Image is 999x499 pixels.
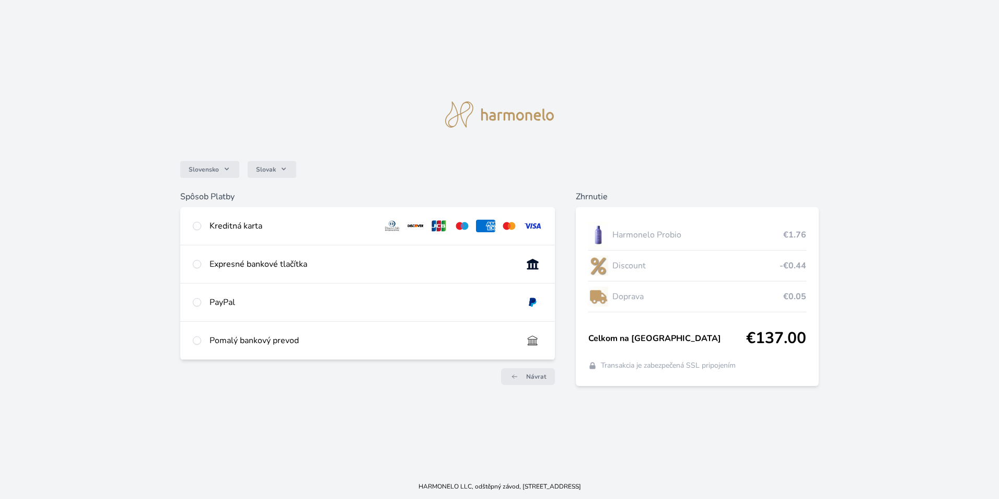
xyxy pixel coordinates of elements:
div: PayPal [210,296,515,309]
span: Celkom na [GEOGRAPHIC_DATA] [588,332,746,345]
button: Slovak [248,161,296,178]
button: Slovensko [180,161,239,178]
img: paypal.svg [523,296,542,309]
img: amex.svg [476,220,495,232]
h6: Zhrnutie [576,190,819,203]
div: Pomalý bankový prevod [210,334,515,347]
img: maestro.svg [452,220,472,232]
span: Transakcia je zabezpečená SSL pripojením [601,360,736,371]
img: mc.svg [499,220,519,232]
img: visa.svg [523,220,542,232]
div: Expresné bankové tlačítka [210,258,515,270]
span: Harmonelo Probio [612,229,783,241]
img: bankTransfer_IBAN.svg [523,334,542,347]
span: -€0.44 [780,259,806,272]
span: Slovensko [189,165,219,174]
span: Doprava [612,290,783,303]
span: Slovak [256,165,276,174]
img: CLEAN_PROBIO_se_stinem_x-lo.jpg [588,222,608,248]
span: Návrat [526,372,547,381]
img: discover.svg [406,220,425,232]
img: discount-lo.png [588,253,608,279]
img: delivery-lo.png [588,283,608,310]
h6: Spôsob Platby [180,190,555,203]
a: Návrat [501,368,555,385]
span: €0.05 [783,290,806,303]
span: €1.76 [783,229,806,241]
img: diners.svg [382,220,402,232]
div: Kreditná karta [210,220,374,232]
img: jcb.svg [429,220,449,232]
img: logo.svg [445,101,554,128]
span: €137.00 [746,329,806,348]
span: Discount [612,259,780,272]
img: onlineBanking_SK.svg [523,258,542,270]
